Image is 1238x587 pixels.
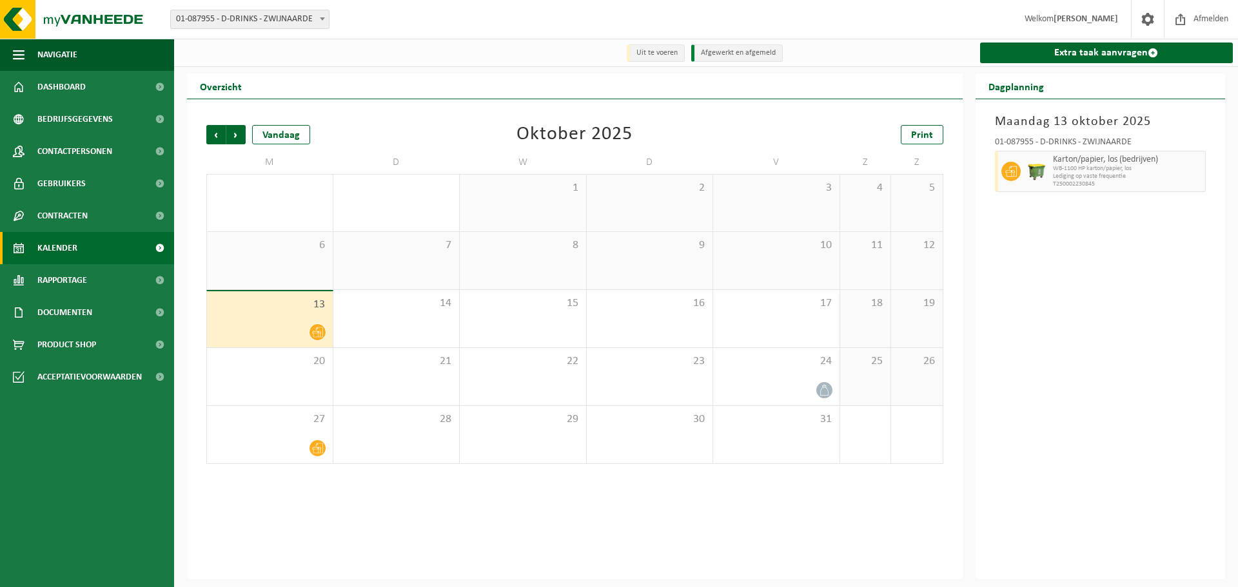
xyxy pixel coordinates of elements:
span: 10 [720,238,833,253]
span: Lediging op vaste frequentie [1053,173,1203,180]
span: 22 [466,354,580,369]
span: 28 [340,412,453,427]
span: 8 [466,238,580,253]
span: 13 [213,298,326,312]
span: 9 [593,238,707,253]
a: Extra taak aanvragen [980,43,1233,63]
span: 20 [213,354,326,369]
div: Vandaag [252,125,310,144]
td: V [713,151,840,174]
div: Oktober 2025 [516,125,633,144]
h2: Dagplanning [976,73,1057,99]
span: 17 [720,296,833,311]
span: Documenten [37,296,92,329]
img: WB-1100-HPE-GN-51 [1027,162,1046,181]
td: M [206,151,333,174]
span: 30 [593,412,707,427]
span: Karton/papier, los (bedrijven) [1053,155,1203,165]
span: 01-087955 - D-DRINKS - ZWIJNAARDE [171,10,329,28]
span: Kalender [37,232,77,264]
h2: Overzicht [187,73,255,99]
span: 29 [466,412,580,427]
span: Gebruikers [37,168,86,200]
span: Volgende [226,125,246,144]
div: 01-087955 - D-DRINKS - ZWIJNAARDE [995,138,1206,151]
td: D [333,151,460,174]
span: 21 [340,354,453,369]
span: Product Shop [37,329,96,361]
span: 26 [898,354,936,369]
li: Afgewerkt en afgemeld [691,44,783,62]
span: 23 [593,354,707,369]
span: 01-087955 - D-DRINKS - ZWIJNAARDE [170,10,329,29]
span: 4 [847,181,885,195]
span: Dashboard [37,71,86,103]
span: 14 [340,296,453,311]
span: 27 [213,412,326,427]
td: W [460,151,587,174]
span: 6 [213,238,326,253]
span: 24 [720,354,833,369]
span: T250002230845 [1053,180,1203,188]
span: 18 [847,296,885,311]
a: Print [901,125,943,144]
span: Navigatie [37,39,77,71]
span: Contactpersonen [37,135,112,168]
span: 2 [593,181,707,195]
span: 12 [898,238,936,253]
td: Z [840,151,892,174]
span: Vorige [206,125,226,144]
h3: Maandag 13 oktober 2025 [995,112,1206,131]
span: 15 [466,296,580,311]
span: Acceptatievoorwaarden [37,361,142,393]
span: 7 [340,238,453,253]
span: Rapportage [37,264,87,296]
td: D [587,151,714,174]
span: Print [911,130,933,140]
span: Bedrijfsgegevens [37,103,113,135]
span: 3 [720,181,833,195]
strong: [PERSON_NAME] [1054,14,1118,24]
td: Z [891,151,943,174]
span: 16 [593,296,707,311]
span: WB-1100 HP karton/papier, los [1053,165,1203,173]
span: 25 [847,354,885,369]
li: Uit te voeren [627,44,685,62]
span: Contracten [37,200,88,232]
span: 5 [898,181,936,195]
span: 1 [466,181,580,195]
span: 31 [720,412,833,427]
span: 19 [898,296,936,311]
span: 11 [847,238,885,253]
